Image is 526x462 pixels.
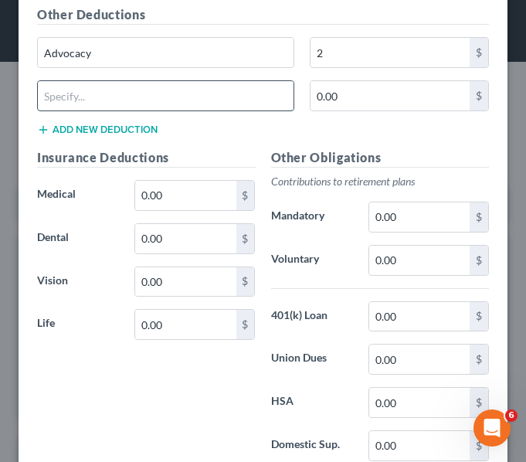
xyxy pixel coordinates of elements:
div: $ [470,38,488,67]
p: Contributions to retirement plans [271,174,490,189]
input: 0.00 [369,302,470,331]
div: $ [470,202,488,232]
input: 0.00 [135,224,236,253]
div: $ [236,181,255,210]
input: 0.00 [135,181,236,210]
input: 0.00 [135,310,236,339]
label: Dental [29,223,127,254]
button: Add new deduction [37,124,158,136]
input: Specify... [38,38,294,67]
input: Specify... [38,81,294,110]
label: Domestic Sup. [263,430,361,461]
label: Vision [29,267,127,297]
input: 0.00 [369,388,470,417]
div: $ [470,81,488,110]
h5: Insurance Deductions [37,148,256,168]
label: Mandatory [263,202,361,233]
input: 0.00 [311,81,470,110]
input: 0.00 [369,202,470,232]
input: 0.00 [369,431,470,460]
label: 401(k) Loan [263,301,361,332]
div: $ [236,310,255,339]
div: $ [470,388,488,417]
div: $ [236,267,255,297]
h5: Other Deductions [37,5,489,25]
label: Voluntary [263,245,361,276]
input: 0.00 [369,246,470,275]
div: $ [470,431,488,460]
input: 0.00 [369,345,470,374]
label: Life [29,309,127,340]
label: HSA [263,387,361,418]
iframe: Intercom live chat [473,409,511,447]
h5: Other Obligations [271,148,490,168]
div: $ [470,302,488,331]
input: 0.00 [135,267,236,297]
span: 6 [505,409,518,422]
input: 0.00 [311,38,470,67]
label: Union Dues [263,344,361,375]
div: $ [470,345,488,374]
label: Medical [29,180,127,211]
div: $ [236,224,255,253]
div: $ [470,246,488,275]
